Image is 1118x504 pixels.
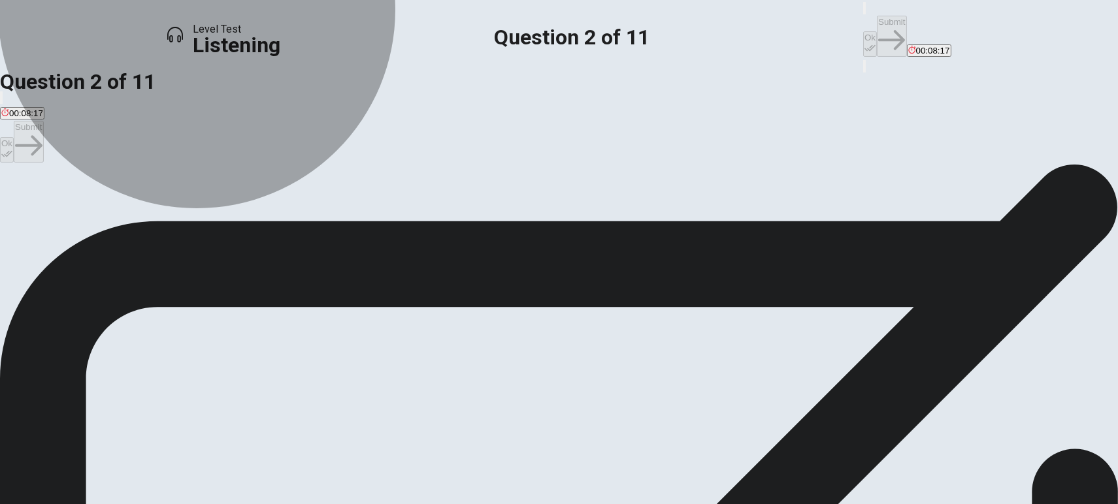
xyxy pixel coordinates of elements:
[863,31,877,57] button: Ok
[193,37,281,53] h1: Listening
[877,16,906,57] button: Submit
[907,44,951,57] button: 00:08:17
[14,121,43,162] button: Submit
[916,46,950,55] span: 00:08:17
[494,29,649,45] h1: Question 2 of 11
[9,108,43,118] span: 00:08:17
[193,22,281,37] span: Level Test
